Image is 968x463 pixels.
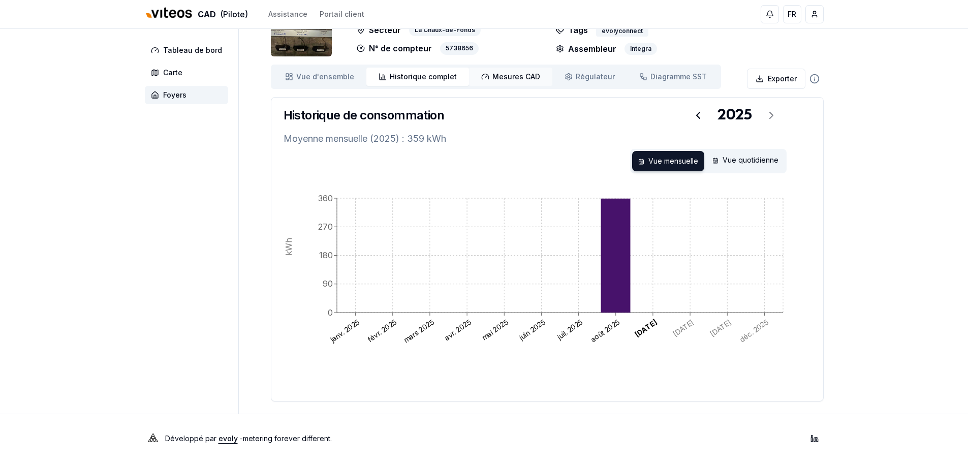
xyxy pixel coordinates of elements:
[596,25,648,37] div: evolyconnect
[198,8,216,20] span: CAD
[145,64,232,82] a: Carte
[283,238,293,256] tspan: kWh
[390,72,457,82] span: Historique complet
[218,434,238,443] a: evoly
[163,45,222,55] span: Tableau de bord
[552,68,627,86] a: Régulateur
[145,41,232,59] a: Tableau de bord
[145,86,232,104] a: Foyers
[357,24,401,37] p: Secteur
[220,8,248,20] span: (Pilote)
[145,4,248,25] a: CAD(Pilote)
[717,106,752,125] div: 2025
[145,430,161,447] img: Evoly Logo
[268,9,307,19] a: Assistance
[706,151,785,171] div: Vue quotidienne
[145,1,194,25] img: Viteos - CAD Logo
[318,193,333,203] tspan: 360
[165,431,332,446] p: Développé par - metering forever different .
[627,68,719,86] a: Diagramme SST
[440,42,479,55] div: 5738656
[273,68,366,86] a: Vue d'ensemble
[284,107,444,124] h3: Historique de consommation
[284,132,811,146] p: Moyenne mensuelle (2025) : 359 kWh
[650,72,707,82] span: Diagramme SST
[576,72,615,82] span: Régulateur
[357,42,432,55] p: N° de compteur
[319,250,333,260] tspan: 180
[320,9,364,19] a: Portail client
[624,43,657,55] div: Integra
[556,43,616,55] p: Assembleur
[323,279,333,289] tspan: 90
[409,24,481,37] div: La Chaux-de-Fonds
[163,90,186,100] span: Foyers
[556,24,588,37] p: Tags
[747,69,805,89] button: Exporter
[588,318,621,344] text: août 2025
[296,72,354,82] span: Vue d'ensemble
[469,68,552,86] a: Mesures CAD
[318,222,333,232] tspan: 270
[163,68,182,78] span: Carte
[328,307,333,318] tspan: 0
[632,151,704,171] div: Vue mensuelle
[783,5,801,23] button: FR
[366,68,469,86] a: Historique complet
[788,9,796,19] span: FR
[492,72,540,82] span: Mesures CAD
